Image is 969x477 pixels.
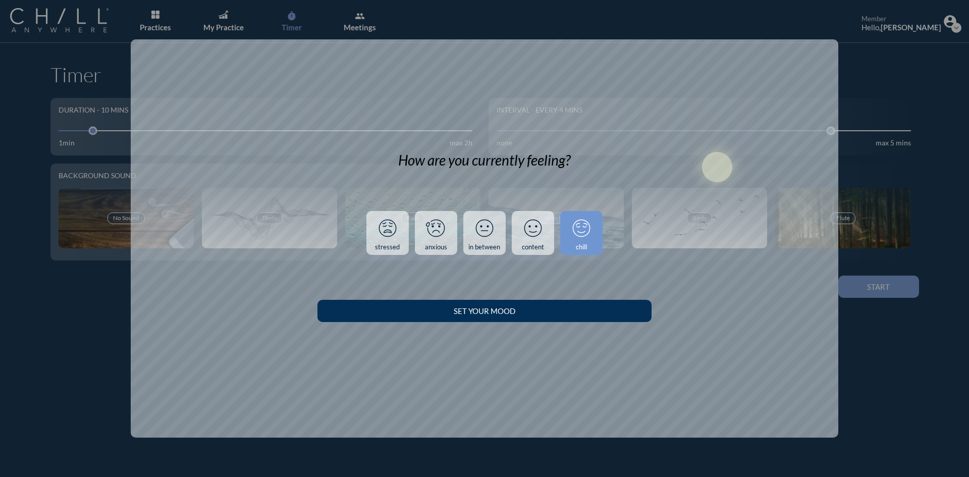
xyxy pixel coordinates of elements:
div: anxious [425,243,447,251]
button: Set your Mood [317,300,651,322]
div: stressed [375,243,400,251]
a: anxious [415,211,457,255]
div: Set your Mood [335,306,633,315]
a: chill [560,211,603,255]
div: content [522,243,544,251]
div: in between [468,243,500,251]
a: content [512,211,554,255]
a: in between [463,211,506,255]
div: How are you currently feeling? [398,152,570,169]
div: chill [576,243,587,251]
a: stressed [366,211,409,255]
